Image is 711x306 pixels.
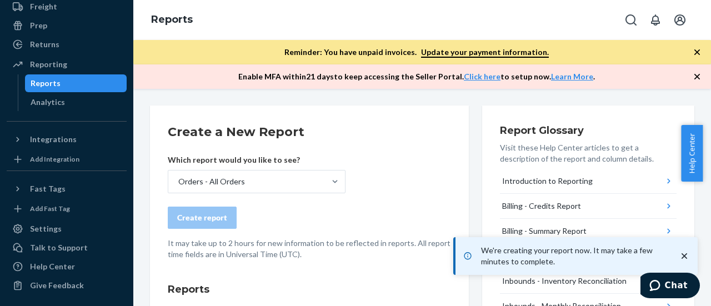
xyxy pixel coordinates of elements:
ol: breadcrumbs [142,4,202,36]
div: Help Center [30,261,75,272]
a: Help Center [7,258,127,275]
div: Create report [177,212,227,223]
div: Integrations [30,134,77,145]
button: Give Feedback [7,277,127,294]
h2: Create a New Report [168,123,451,141]
button: Help Center [681,125,703,182]
p: Visit these Help Center articles to get a description of the report and column details. [500,142,677,164]
a: Reports [25,74,127,92]
div: Inbounds - Inventory Reconciliation [502,275,627,287]
div: Add Fast Tag [30,204,70,213]
button: Integrations [7,131,127,148]
div: Reports [31,78,61,89]
button: Introduction to Reporting [500,169,677,194]
div: Returns [30,39,59,50]
a: Click here [464,72,500,81]
button: Inbounds - Inventory Reconciliation [500,269,677,294]
button: Talk to Support [7,239,127,257]
button: Open account menu [669,9,691,31]
button: Open Search Box [620,9,642,31]
a: Update your payment information. [421,47,549,58]
div: Reporting [30,59,67,70]
a: Prep [7,17,127,34]
iframe: Opens a widget where you can chat to one of our agents [640,273,700,300]
h3: Reports [168,282,451,297]
a: Add Fast Tag [7,202,127,215]
a: Learn More [551,72,593,81]
div: Settings [30,223,62,234]
a: Analytics [25,93,127,111]
div: Talk to Support [30,242,88,253]
div: Fast Tags [30,183,66,194]
div: Billing - Credits Report [502,200,581,212]
svg: close toast [679,250,690,262]
h3: Report Glossary [500,123,677,138]
a: Reporting [7,56,127,73]
button: Open notifications [644,9,667,31]
div: Freight [30,1,57,12]
a: Reports [151,13,193,26]
a: Add Integration [7,153,127,166]
a: Returns [7,36,127,53]
p: It may take up to 2 hours for new information to be reflected in reports. All report time fields ... [168,238,451,260]
div: Add Integration [30,154,79,164]
p: Reminder: You have unpaid invoices. [284,47,549,58]
p: Enable MFA within 21 days to keep accessing the Seller Portal. to setup now. . [238,71,595,82]
p: We're creating your report now. It may take a few minutes to complete. [481,245,668,267]
button: Fast Tags [7,180,127,198]
button: Create report [168,207,237,229]
div: Prep [30,20,47,31]
a: Settings [7,220,127,238]
div: Orders - All Orders [178,176,245,187]
button: Billing - Credits Report [500,194,677,219]
button: Billing - Summary Report [500,219,677,244]
div: Analytics [31,97,65,108]
div: Introduction to Reporting [502,175,593,187]
div: Give Feedback [30,280,84,291]
div: Billing - Summary Report [502,225,587,237]
p: Which report would you like to see? [168,154,346,165]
